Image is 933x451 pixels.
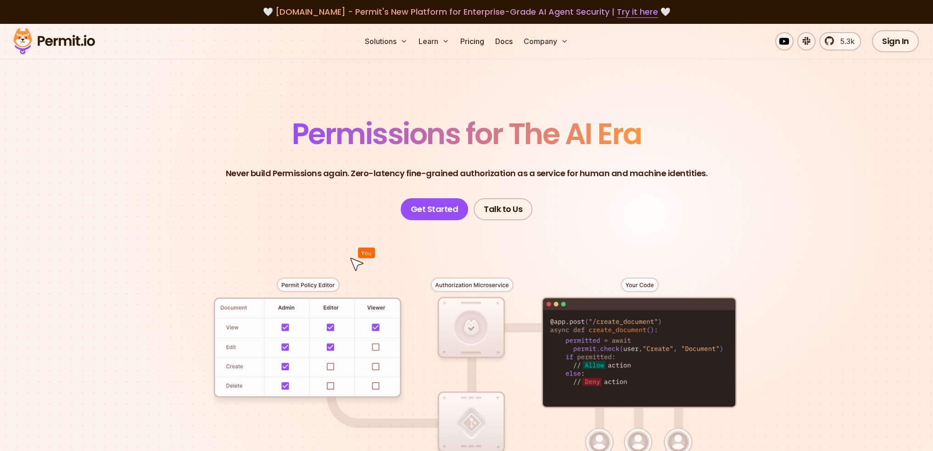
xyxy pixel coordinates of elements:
[819,32,861,50] a: 5.3k
[617,6,658,18] a: Try it here
[22,6,911,18] div: 🤍 🤍
[275,6,658,17] span: [DOMAIN_NAME] - Permit's New Platform for Enterprise-Grade AI Agent Security |
[361,32,411,50] button: Solutions
[226,167,708,180] p: Never build Permissions again. Zero-latency fine-grained authorization as a service for human and...
[474,198,532,220] a: Talk to Us
[401,198,469,220] a: Get Started
[835,36,855,47] span: 5.3k
[415,32,453,50] button: Learn
[492,32,516,50] a: Docs
[872,30,919,52] a: Sign In
[457,32,488,50] a: Pricing
[520,32,572,50] button: Company
[292,113,642,154] span: Permissions for The AI Era
[9,26,99,57] img: Permit logo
